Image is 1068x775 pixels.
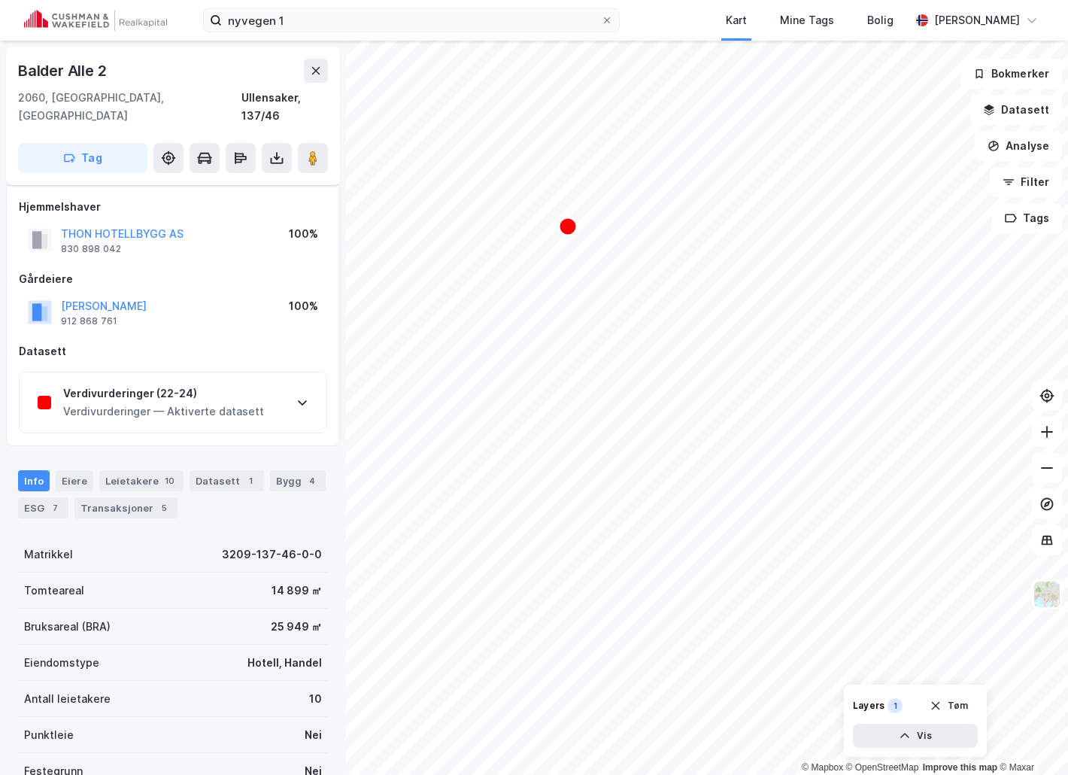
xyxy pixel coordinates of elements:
div: 2060, [GEOGRAPHIC_DATA], [GEOGRAPHIC_DATA] [18,89,241,125]
a: Improve this map [923,762,997,773]
div: Kontrollprogram for chat [993,703,1068,775]
div: Gårdeiere [19,270,327,288]
div: Eiendomstype [24,654,99,672]
div: 5 [156,500,171,515]
div: Eiere [56,470,93,491]
div: Datasett [19,342,327,360]
div: 1 [243,473,258,488]
button: Tøm [920,694,978,718]
div: 3209-137-46-0-0 [222,546,322,564]
button: Filter [990,167,1062,197]
div: 100% [289,225,318,243]
div: 1 [887,698,903,713]
div: 10 [162,473,177,488]
div: Bygg [270,470,326,491]
div: 912 868 761 [61,315,117,327]
div: Bruksareal (BRA) [24,618,111,636]
div: Tomteareal [24,582,84,600]
div: Bolig [867,11,894,29]
button: Vis [853,724,978,748]
div: Map marker [559,217,577,236]
div: Datasett [190,470,264,491]
div: 4 [305,473,320,488]
div: 100% [289,297,318,315]
div: Info [18,470,50,491]
div: Layers [853,700,884,712]
div: Hotell, Handel [247,654,322,672]
button: Tags [992,203,1062,233]
div: Hjemmelshaver [19,198,327,216]
iframe: Chat Widget [993,703,1068,775]
input: Søk på adresse, matrikkel, gårdeiere, leietakere eller personer [222,9,601,32]
button: Datasett [970,95,1062,125]
a: OpenStreetMap [846,762,919,773]
img: cushman-wakefield-realkapital-logo.202ea83816669bd177139c58696a8fa1.svg [24,10,167,31]
div: Mine Tags [780,11,834,29]
div: ESG [18,497,68,518]
div: Punktleie [24,726,74,744]
div: Nei [305,726,322,744]
div: 10 [309,690,322,708]
div: Ullensaker, 137/46 [241,89,328,125]
img: Z [1033,580,1061,609]
a: Mapbox [802,762,843,773]
div: 25 949 ㎡ [271,618,322,636]
div: Verdivurderinger — Aktiverte datasett [63,403,264,421]
div: Transaksjoner [74,497,177,518]
div: 830 898 042 [61,243,121,255]
button: Tag [18,143,147,173]
div: Verdivurderinger (22-24) [63,384,264,403]
div: [PERSON_NAME] [934,11,1020,29]
div: Kart [726,11,747,29]
div: Antall leietakere [24,690,111,708]
div: 14 899 ㎡ [272,582,322,600]
div: Matrikkel [24,546,73,564]
div: Leietakere [99,470,184,491]
button: Analyse [975,131,1062,161]
button: Bokmerker [960,59,1062,89]
div: Balder Alle 2 [18,59,109,83]
div: 7 [47,500,62,515]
